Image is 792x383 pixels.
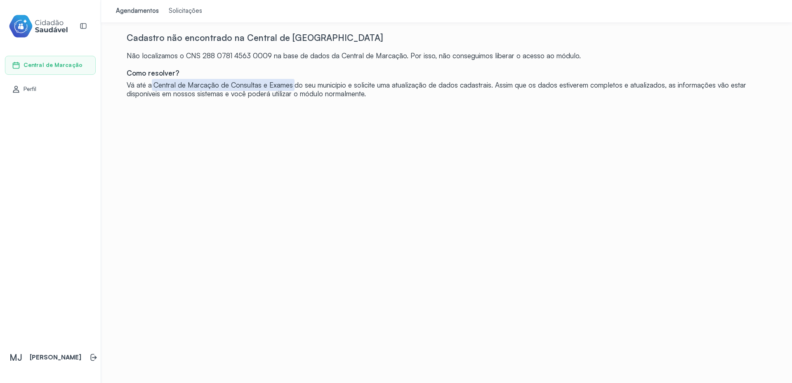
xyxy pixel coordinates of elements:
img: cidadao-saudavel-filled-logo.svg [9,13,68,39]
div: Vá até a do seu município e solicite uma atualização de dados cadastrais. Assim que os dados esti... [127,81,767,98]
div: Solicitações [169,7,202,15]
div: Agendamentos [116,7,159,15]
p: [PERSON_NAME] [30,354,81,362]
span: MJ [9,352,22,363]
a: Central de Marcação [12,61,89,69]
div: Não localizamos o CNS 288 0781 4563 0009 na base de dados da Central de Marcação. Por isso, não c... [127,51,767,60]
div: Como resolver? [127,69,767,77]
span: Central de Marcação de Consultas e Exames [153,81,293,89]
a: Perfil [12,85,89,93]
span: Perfil [24,86,37,93]
span: Central de Marcação [24,62,82,69]
div: Cadastro não encontrado na Central de [GEOGRAPHIC_DATA] [127,32,767,43]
